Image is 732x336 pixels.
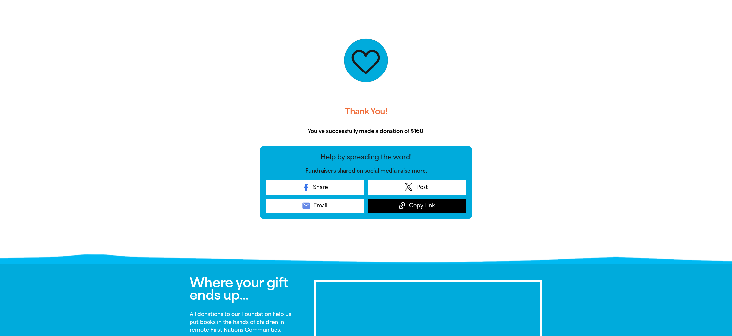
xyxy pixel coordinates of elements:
[266,152,466,162] p: Help by spreading the word!
[368,180,466,195] a: Post
[266,199,364,213] a: emailEmail
[260,127,472,135] p: You've successfully made a donation of $160!
[416,184,428,191] span: Post
[302,201,311,210] i: email
[260,101,472,122] h3: Thank You!
[266,180,364,195] a: Share
[313,184,328,191] span: Share
[368,199,466,213] button: Copy Link
[190,275,288,303] span: Where your gift ends up...
[409,202,435,210] span: Copy Link
[266,167,466,175] p: Fundraisers shared on social media raise more.
[313,202,327,210] span: Email
[190,311,291,333] strong: All donations to our Foundation help us put books in the hands of children in remote First Nation...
